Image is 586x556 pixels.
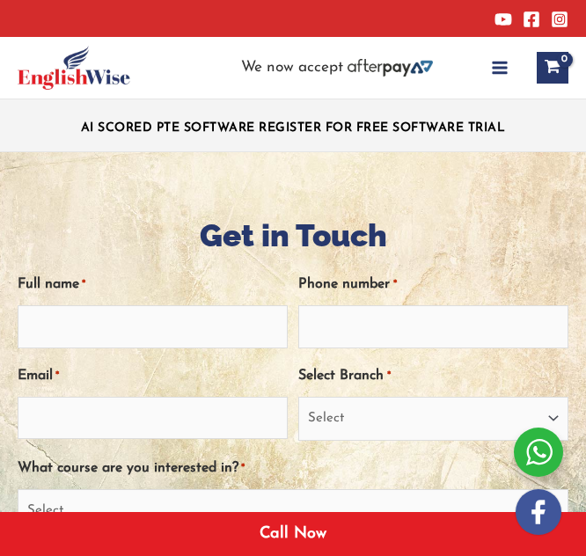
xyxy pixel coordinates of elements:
[18,214,568,257] h1: Get in Touch
[18,271,85,298] label: Full name
[241,59,343,77] span: We now accept
[551,11,568,28] a: Instagram
[232,59,442,77] aside: Header Widget 2
[523,11,540,28] a: Facebook
[298,362,390,390] label: Select Branch
[298,271,396,298] label: Phone number
[494,11,512,28] a: YouTube
[348,59,433,77] img: Afterpay-Logo
[516,489,561,535] img: white-facebook.png
[260,526,326,542] a: Call Now
[18,46,130,90] img: cropped-ew-logo
[68,107,519,143] aside: Header Widget 1
[18,362,59,390] label: Email
[18,455,245,482] label: What course are you interested in?
[81,121,506,135] a: AI SCORED PTE SOFTWARE REGISTER FOR FREE SOFTWARE TRIAL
